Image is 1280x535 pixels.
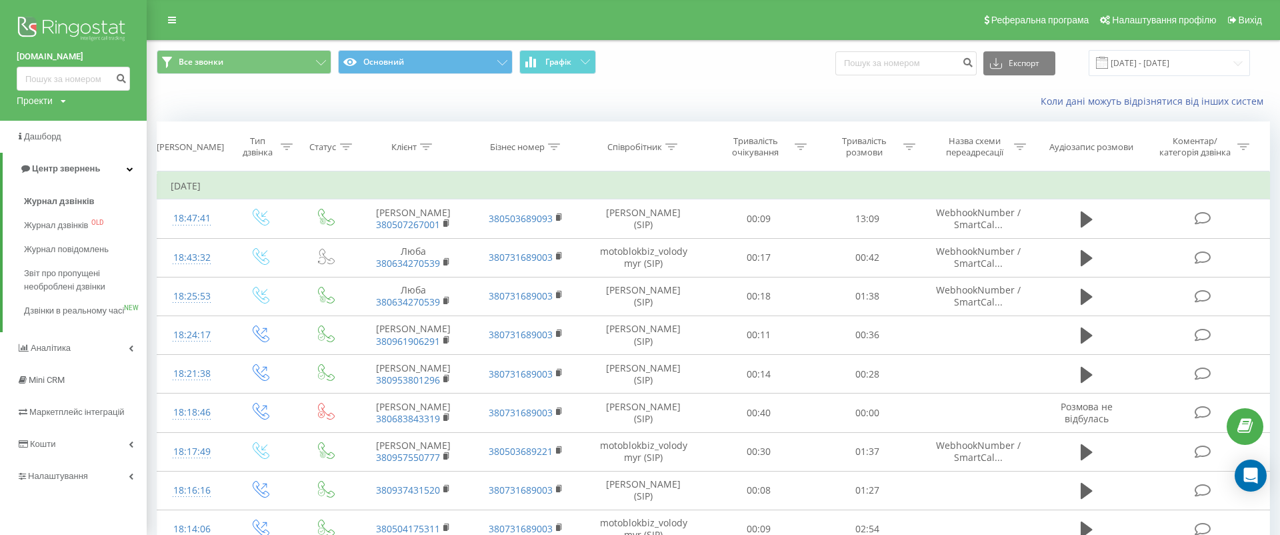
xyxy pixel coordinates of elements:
[30,439,55,449] span: Кошти
[376,296,440,308] a: 380634270539
[376,257,440,270] a: 380634270539
[376,451,440,464] a: 380957550777
[583,471,704,510] td: [PERSON_NAME] (SIP)
[17,13,130,47] img: Ringostat logo
[583,432,704,471] td: motoblokbiz_volodymyr (SIP)
[813,355,922,394] td: 00:28
[376,412,440,425] a: 380683843319
[171,205,213,231] div: 18:47:41
[17,50,130,63] a: [DOMAIN_NAME]
[24,195,95,208] span: Журнал дзвінків
[1112,15,1216,25] span: Налаштування профілю
[983,51,1055,75] button: Експорт
[489,368,553,380] a: 380731689003
[376,218,440,231] a: 380507267001
[1239,15,1262,25] span: Вихід
[835,51,977,75] input: Пошук за номером
[813,394,922,432] td: 00:00
[583,355,704,394] td: [PERSON_NAME] (SIP)
[490,141,545,153] div: Бізнес номер
[583,277,704,316] td: [PERSON_NAME] (SIP)
[24,243,109,256] span: Журнал повідомлень
[357,355,469,394] td: [PERSON_NAME]
[583,394,704,432] td: [PERSON_NAME] (SIP)
[310,141,337,153] div: Статус
[705,199,813,238] td: 00:09
[376,484,440,496] a: 380937431520
[829,135,900,158] div: Тривалість розмови
[1235,460,1267,492] div: Open Intercom Messenger
[583,199,704,238] td: [PERSON_NAME] (SIP)
[936,245,1021,270] span: WebhookNumber / SmartCal...
[171,284,213,310] div: 18:25:53
[1156,135,1234,158] div: Коментар/категорія дзвінка
[32,163,100,173] span: Центр звернень
[1041,95,1270,107] a: Коли дані можуть відрізнятися вiд інших систем
[357,316,469,354] td: [PERSON_NAME]
[813,316,922,354] td: 00:36
[705,316,813,354] td: 00:11
[357,394,469,432] td: [PERSON_NAME]
[171,400,213,426] div: 18:18:46
[936,439,1021,464] span: WebhookNumber / SmartCal...
[519,50,596,74] button: Графік
[489,484,553,496] a: 380731689003
[376,374,440,386] a: 380953801296
[391,141,417,153] div: Клієнт
[357,199,469,238] td: [PERSON_NAME]
[705,277,813,316] td: 00:18
[991,15,1089,25] span: Реферальна програма
[171,361,213,387] div: 18:21:38
[489,522,553,535] a: 380731689003
[489,406,553,419] a: 380731689003
[239,135,277,158] div: Тип дзвінка
[171,478,213,504] div: 18:16:16
[720,135,791,158] div: Тривалість очікування
[583,316,704,354] td: [PERSON_NAME] (SIP)
[17,67,130,91] input: Пошук за номером
[936,284,1021,308] span: WebhookNumber / SmartCal...
[376,335,440,348] a: 380961906291
[157,50,331,74] button: Все звонки
[489,328,553,341] a: 380731689003
[171,245,213,271] div: 18:43:32
[705,432,813,471] td: 00:30
[705,355,813,394] td: 00:14
[28,471,88,481] span: Налаштування
[705,238,813,277] td: 00:17
[24,131,61,141] span: Дашборд
[813,199,922,238] td: 13:09
[29,375,65,385] span: Mini CRM
[24,237,147,261] a: Журнал повідомлень
[489,445,553,458] a: 380503689221
[357,277,469,316] td: Люба
[3,153,147,185] a: Центр звернень
[813,432,922,471] td: 01:37
[24,261,147,299] a: Звіт про пропущені необроблені дзвінки
[357,238,469,277] td: Люба
[24,299,147,323] a: Дзвінки в реальному часіNEW
[583,238,704,277] td: motoblokbiz_volodymyr (SIP)
[936,206,1021,231] span: WebhookNumber / SmartCal...
[489,212,553,225] a: 380503689093
[1061,400,1113,425] span: Розмова не відбулась
[157,141,224,153] div: [PERSON_NAME]
[939,135,1011,158] div: Назва схеми переадресації
[1049,141,1133,153] div: Аудіозапис розмови
[24,189,147,213] a: Журнал дзвінків
[24,267,140,294] span: Звіт про пропущені необроблені дзвінки
[705,471,813,510] td: 00:08
[17,94,53,107] div: Проекти
[29,407,125,417] span: Маркетплейс інтеграцій
[607,141,662,153] div: Співробітник
[813,238,922,277] td: 00:42
[489,290,553,302] a: 380731689003
[24,213,147,237] a: Журнал дзвінківOLD
[376,522,440,535] a: 380504175311
[179,57,223,67] span: Все звонки
[24,304,124,318] span: Дзвінки в реальному часі
[338,50,513,74] button: Основний
[813,471,922,510] td: 01:27
[157,173,1270,199] td: [DATE]
[489,251,553,263] a: 380731689003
